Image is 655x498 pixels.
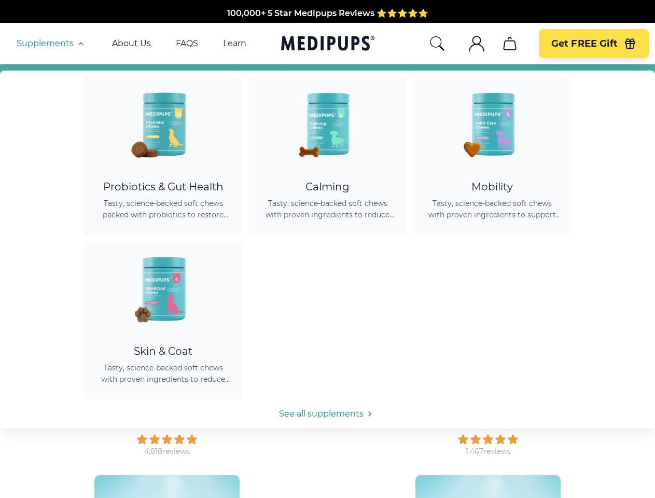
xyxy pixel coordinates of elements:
button: Get FREE Gift [539,29,649,58]
span: Tasty, science-backed soft chews packed with probiotics to restore gut balance, ease itching, sup... [96,198,230,220]
div: Probiotics & Gut Health [96,181,230,193]
div: Calming [261,181,394,193]
a: Joint Care Chews - MedipupsMobilityTasty, science-backed soft chews with proven ingredients to su... [413,77,571,235]
a: Calming Dog Chews - MedipupsCalmingTasty, science-backed soft chews with proven ingredients to re... [248,77,407,235]
span: Made In The [GEOGRAPHIC_DATA] from domestic & globally sourced ingredients [155,20,500,30]
span: Tasty, science-backed soft chews with proven ingredients to support joint health, improve mobilit... [425,198,559,220]
button: account [464,31,489,56]
div: 4,818 reviews [144,447,190,457]
div: 1,467 reviews [466,447,511,457]
span: Tasty, science-backed soft chews with proven ingredients to reduce anxiety, promote relaxation, a... [261,198,394,220]
a: Probiotic Dog Chews - MedipupsProbiotics & Gut HealthTasty, science-backed soft chews packed with... [84,77,242,235]
span: 100,000+ 5 Star Medipups Reviews ⭐️⭐️⭐️⭐️⭐️ [227,8,428,18]
div: Skin & Coat [96,345,230,358]
a: Skin & Coat Chews - MedipupsSkin & CoatTasty, science-backed soft chews with proven ingredients t... [84,241,242,399]
span: Get FREE Gift [551,38,618,50]
button: search [429,35,445,52]
a: About Us [112,38,151,49]
button: Supplements [17,37,87,50]
button: cart [497,31,522,56]
a: FAQS [176,38,198,49]
img: Calming Dog Chews - Medipups [281,77,374,170]
span: Tasty, science-backed soft chews with proven ingredients to reduce shedding, promote healthy skin... [96,362,230,385]
img: Probiotic Dog Chews - Medipups [117,77,210,170]
img: Joint Care Chews - Medipups [445,77,539,170]
a: Learn [223,38,246,49]
img: Skin & Coat Chews - Medipups [117,241,210,335]
div: Mobility [425,181,559,193]
span: Supplements [17,38,74,49]
a: Medipups [281,34,374,55]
